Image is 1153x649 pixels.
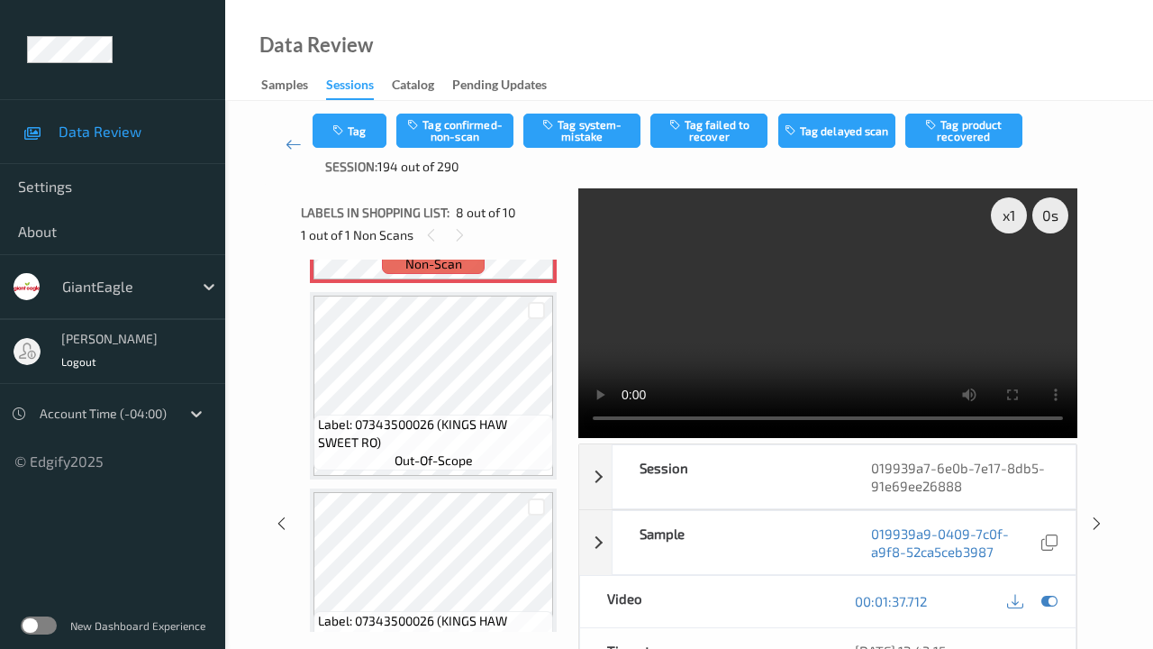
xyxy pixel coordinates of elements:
[318,612,549,648] span: Label: 07343500026 (KINGS HAW SWEET RO)
[778,114,895,148] button: Tag delayed scan
[301,224,566,246] div: 1 out of 1 Non Scans
[650,114,767,148] button: Tag failed to recover
[261,73,326,98] a: Samples
[580,576,828,627] div: Video
[392,73,452,98] a: Catalog
[313,114,386,148] button: Tag
[395,452,473,470] span: out-of-scope
[871,525,1038,561] a: 019939a9-0409-7c0f-a9f8-52ca5ceb3987
[523,114,640,148] button: Tag system-mistake
[259,36,373,54] div: Data Review
[579,444,1076,509] div: Session019939a7-6e0b-7e17-8db5-91e69ee26888
[844,445,1076,508] div: 019939a7-6e0b-7e17-8db5-91e69ee26888
[405,255,462,273] span: non-scan
[301,204,449,222] span: Labels in shopping list:
[326,73,392,100] a: Sessions
[456,204,515,222] span: 8 out of 10
[452,76,547,98] div: Pending Updates
[377,158,458,176] span: 194 out of 290
[613,511,844,574] div: Sample
[1032,197,1068,233] div: 0 s
[855,592,927,610] a: 00:01:37.712
[452,73,565,98] a: Pending Updates
[991,197,1027,233] div: x 1
[392,76,434,98] div: Catalog
[905,114,1022,148] button: Tag product recovered
[318,416,549,452] span: Label: 07343500026 (KINGS HAW SWEET RO)
[326,76,374,100] div: Sessions
[325,158,377,176] span: Session:
[613,445,844,508] div: Session
[579,510,1076,575] div: Sample019939a9-0409-7c0f-a9f8-52ca5ceb3987
[396,114,513,148] button: Tag confirmed-non-scan
[261,76,308,98] div: Samples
